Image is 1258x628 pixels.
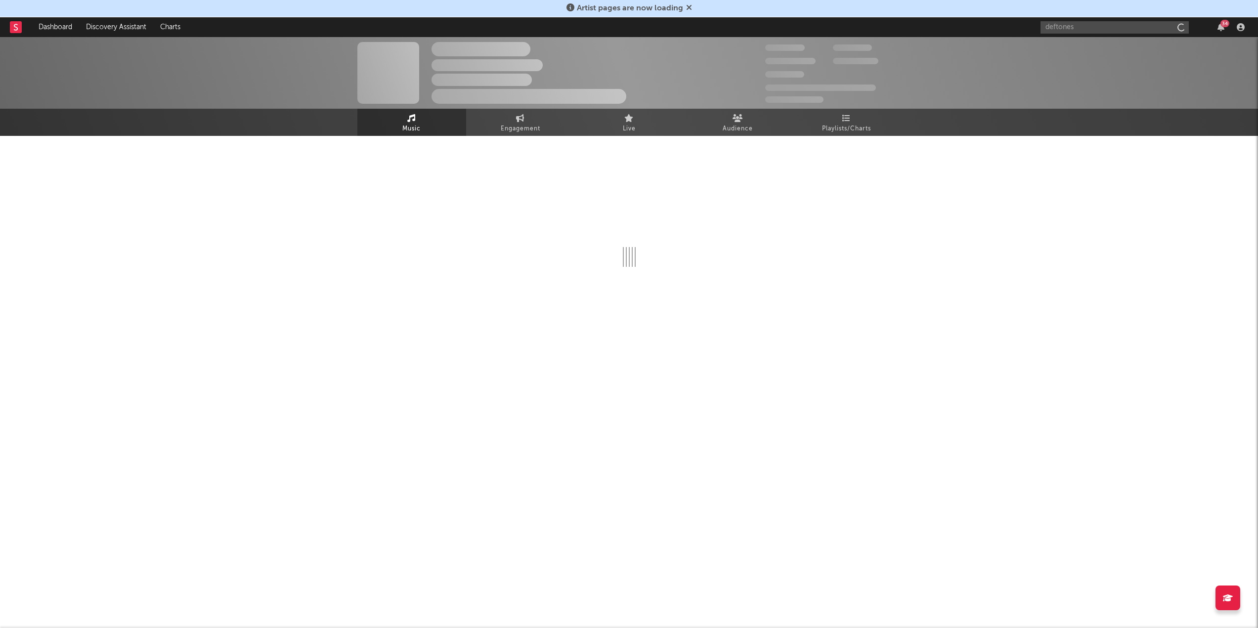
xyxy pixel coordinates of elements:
span: 50,000,000 [765,58,816,64]
a: Audience [684,109,792,136]
span: 100,000 [833,44,872,51]
a: Music [357,109,466,136]
span: Audience [723,123,753,135]
span: 1,000,000 [833,58,878,64]
span: Playlists/Charts [822,123,871,135]
span: Jump Score: 85.0 [765,96,824,103]
a: Live [575,109,684,136]
a: Charts [153,17,187,37]
span: Artist pages are now loading [577,4,683,12]
span: Engagement [501,123,540,135]
span: 100,000 [765,71,804,78]
input: Search for artists [1041,21,1189,34]
span: 50,000,000 Monthly Listeners [765,84,876,91]
a: Discovery Assistant [79,17,153,37]
a: Dashboard [32,17,79,37]
a: Engagement [466,109,575,136]
button: 34 [1217,23,1224,31]
span: Live [623,123,636,135]
div: 34 [1220,20,1229,27]
span: Music [402,123,421,135]
span: 300,000 [765,44,805,51]
a: Playlists/Charts [792,109,901,136]
span: Dismiss [686,4,692,12]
